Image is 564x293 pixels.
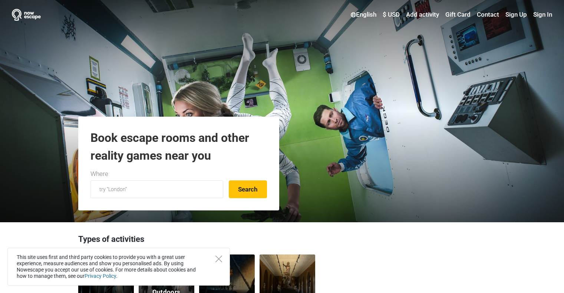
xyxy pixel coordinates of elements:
[351,12,356,17] img: English
[229,180,267,198] button: Search
[381,8,402,21] a: $ USD
[531,8,552,21] a: Sign In
[404,8,441,21] a: Add activity
[85,273,116,279] a: Privacy Policy
[7,248,230,286] div: This site uses first and third party cookies to provide you with a great user experience, measure...
[90,180,223,198] input: try “London”
[215,256,222,262] button: Close
[90,169,108,179] label: Where
[12,9,41,21] img: Nowescape logo
[78,233,486,249] h3: Types of activities
[443,8,472,21] a: Gift Card
[475,8,501,21] a: Contact
[349,8,378,21] a: English
[504,8,529,21] a: Sign Up
[90,129,267,164] h1: Book escape rooms and other reality games near you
